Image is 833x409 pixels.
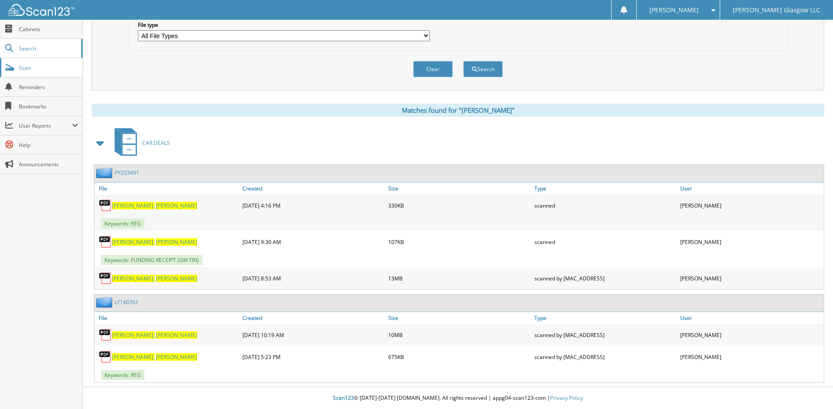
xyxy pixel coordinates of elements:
span: [PERSON_NAME], [112,238,155,246]
a: PY233491 [115,169,139,176]
div: [PERSON_NAME] [678,197,824,214]
span: [PERSON_NAME], [112,275,155,282]
a: Type [532,183,678,194]
div: scanned [532,197,678,214]
img: folder2.png [96,167,115,178]
a: File [94,312,240,324]
div: Matches found for "[PERSON_NAME]" [92,104,824,117]
span: [PERSON_NAME], [112,353,155,361]
div: [DATE] 9:30 AM [240,233,386,251]
a: File [94,183,240,194]
div: 107KB [386,233,532,251]
a: Size [386,183,532,194]
span: Scan [19,64,78,72]
button: Search [463,61,503,77]
span: Keywords: REG [101,370,144,380]
span: Search [19,45,77,52]
button: Clear [413,61,453,77]
div: [DATE] 5:23 PM [240,348,386,366]
img: PDF.png [99,235,112,248]
div: [DATE] 4:16 PM [240,197,386,214]
a: Size [386,312,532,324]
div: scanned [532,233,678,251]
img: PDF.png [99,199,112,212]
span: [PERSON_NAME], [112,202,155,209]
span: [PERSON_NAME] [156,202,197,209]
div: 675KB [386,348,532,366]
img: PDF.png [99,328,112,341]
a: [PERSON_NAME], [PERSON_NAME] [112,275,197,282]
div: scanned by [MAC_ADDRESS] [532,269,678,287]
div: [PERSON_NAME] [678,233,824,251]
div: scanned by [MAC_ADDRESS] [532,326,678,344]
span: [PERSON_NAME] [156,353,197,361]
div: [PERSON_NAME] [678,326,824,344]
img: PDF.png [99,350,112,363]
a: [PERSON_NAME], [PERSON_NAME] [112,353,197,361]
span: Keywords: FUNDING RECEIPT (GM FIN) [101,255,202,265]
div: 330KB [386,197,532,214]
img: PDF.png [99,272,112,285]
div: 10MB [386,326,532,344]
span: Scan123 [333,394,354,402]
span: [PERSON_NAME] [156,331,197,339]
span: User Reports [19,122,72,129]
a: Type [532,312,678,324]
span: Help [19,141,78,149]
a: Privacy Policy [550,394,583,402]
label: File type [138,21,430,29]
a: CAR DEALS [109,126,170,160]
span: CAR DEALS [142,139,170,147]
span: [PERSON_NAME], [112,331,155,339]
span: Bookmarks [19,103,78,110]
a: [PERSON_NAME], [PERSON_NAME] [112,331,197,339]
a: Created [240,183,386,194]
a: LF140761 [115,298,138,306]
div: [DATE] 8:53 AM [240,269,386,287]
div: [DATE] 10:19 AM [240,326,386,344]
div: scanned by [MAC_ADDRESS] [532,348,678,366]
iframe: Chat Widget [789,367,833,409]
a: [PERSON_NAME], [PERSON_NAME] [112,238,197,246]
span: Announcements [19,161,78,168]
span: [PERSON_NAME] [156,238,197,246]
span: Reminders [19,83,78,91]
span: Cabinets [19,25,78,33]
div: [PERSON_NAME] [678,269,824,287]
img: folder2.png [96,297,115,308]
img: scan123-logo-white.svg [9,4,75,16]
span: [PERSON_NAME] [649,7,699,13]
div: [PERSON_NAME] [678,348,824,366]
a: Created [240,312,386,324]
span: [PERSON_NAME] [156,275,197,282]
span: [PERSON_NAME] Glasgow LLC [733,7,820,13]
a: [PERSON_NAME], [PERSON_NAME] [112,202,197,209]
div: © [DATE]-[DATE] [DOMAIN_NAME]. All rights reserved | appg04-scan123-com | [83,387,833,409]
span: Keywords: REG [101,219,144,229]
a: User [678,183,824,194]
a: User [678,312,824,324]
div: 13MB [386,269,532,287]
